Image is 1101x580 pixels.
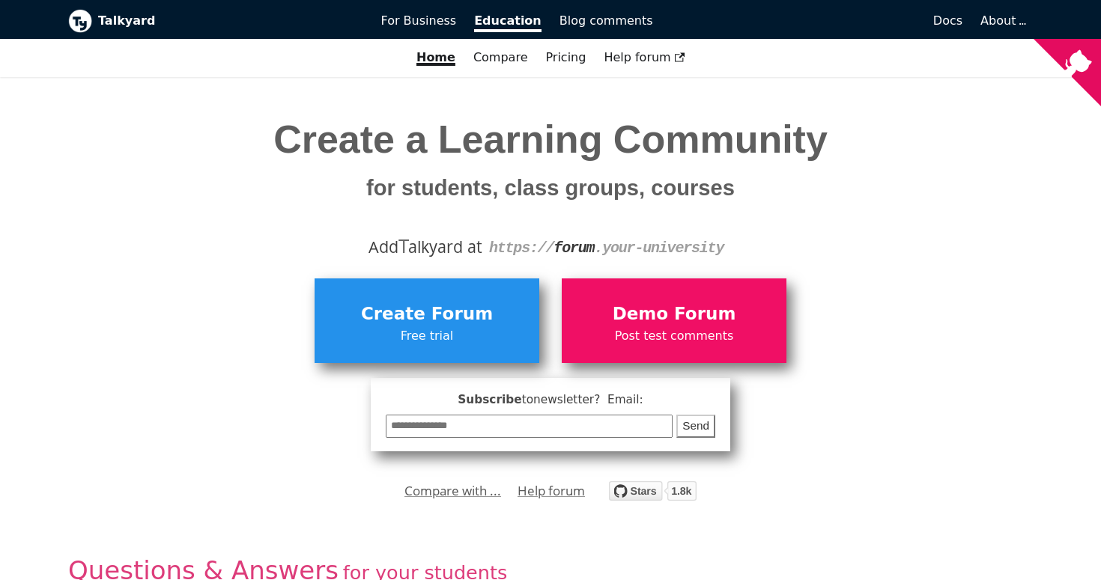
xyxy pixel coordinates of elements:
[407,45,464,70] a: Home
[522,393,643,406] span: to newsletter ? Email:
[465,8,550,34] a: Education
[404,480,501,502] a: Compare with ...
[68,9,360,33] a: Talkyard logoTalkyard
[322,326,532,346] span: Free trial
[559,13,653,28] span: Blog comments
[569,300,779,329] span: Demo Forum
[98,11,360,31] b: Talkyard
[536,45,595,70] a: Pricing
[609,483,697,505] a: Star debiki/talkyard on GitHub
[980,13,1024,28] a: About
[662,8,972,34] a: Docs
[381,13,457,28] span: For Business
[518,480,585,502] a: Help forum
[386,391,715,409] span: Subscribe
[366,176,735,200] small: for students, class groups, courses
[676,415,715,438] button: Send
[595,45,694,70] a: Help forum
[68,9,92,33] img: Talkyard logo
[550,8,662,34] a: Blog comments
[322,300,532,329] span: Create Forum
[553,239,594,257] strong: forum
[604,50,685,64] span: Help forum
[398,232,409,259] span: T
[933,13,962,28] span: Docs
[474,13,542,32] span: Education
[609,481,697,501] img: talkyard.svg
[79,234,1022,260] div: Add alkyard at
[273,117,828,204] span: Create a Learning Community
[562,278,786,362] a: Demo ForumPost test comments
[569,326,779,346] span: Post test comments
[489,239,724,257] code: https:// .your-university
[473,50,528,64] a: Compare
[315,278,539,362] a: Create ForumFree trial
[372,8,466,34] a: For Business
